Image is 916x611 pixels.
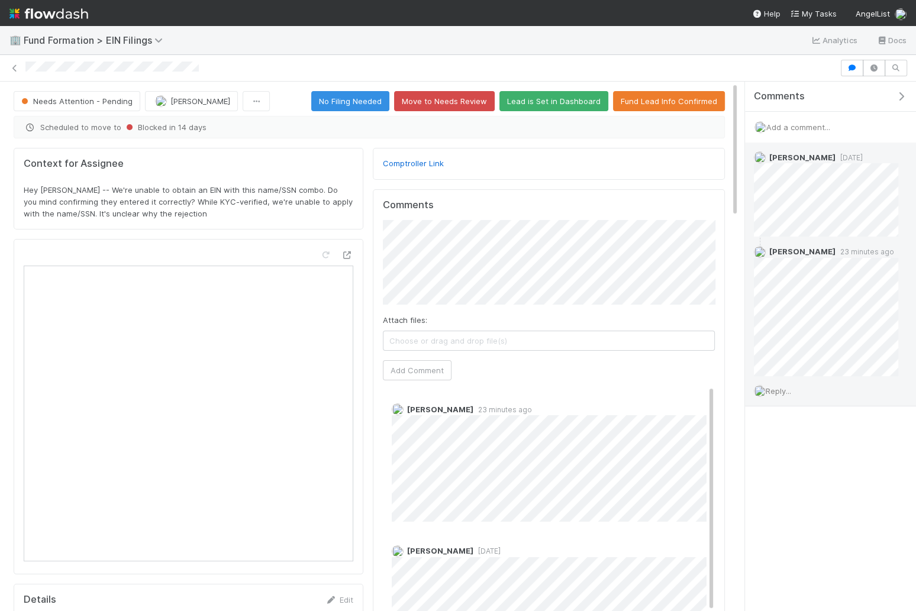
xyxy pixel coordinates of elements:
[790,9,837,18] span: My Tasks
[754,151,766,163] img: avatar_1452db47-2f67-43a4-9764-e09ea19bb7c1.png
[392,403,404,415] img: avatar_15e6a745-65a2-4f19-9667-febcb12e2fc8.png
[19,96,133,106] span: Needs Attention - Pending
[769,153,836,162] span: [PERSON_NAME]
[790,8,837,20] a: My Tasks
[754,121,766,133] img: avatar_2de93f86-b6c7-4495-bfe2-fb093354a53c.png
[473,405,532,414] span: 23 minutes ago
[754,385,766,397] img: avatar_2de93f86-b6c7-4495-bfe2-fb093354a53c.png
[14,91,140,111] button: Needs Attention - Pending
[766,122,830,132] span: Add a comment...
[766,386,791,396] span: Reply...
[895,8,907,20] img: avatar_2de93f86-b6c7-4495-bfe2-fb093354a53c.png
[145,91,238,111] button: [PERSON_NAME]
[392,545,404,557] img: avatar_1452db47-2f67-43a4-9764-e09ea19bb7c1.png
[876,33,907,47] a: Docs
[407,405,473,414] span: [PERSON_NAME]
[155,95,167,107] img: avatar_892eb56c-5b5a-46db-bf0b-2a9023d0e8f8.png
[499,91,608,111] button: Lead is Set in Dashboard
[24,34,169,46] span: Fund Formation > EIN Filings
[24,594,56,606] h5: Details
[752,8,780,20] div: Help
[383,314,427,326] label: Attach files:
[325,595,353,604] a: Edit
[24,185,355,218] span: Hey [PERSON_NAME] -- We're unable to obtain an EIN with this name/SSN combo. Do you mind confirmi...
[836,153,863,162] span: [DATE]
[9,4,88,24] img: logo-inverted-e16ddd16eac7371096b0.svg
[9,35,21,45] span: 🏢
[811,33,857,47] a: Analytics
[836,247,894,256] span: 23 minutes ago
[124,122,167,132] span: Blocked
[24,121,715,133] span: Scheduled to move to in 14 days
[394,91,495,111] button: Move to Needs Review
[383,199,715,211] h5: Comments
[473,547,501,555] span: [DATE]
[383,360,451,380] button: Add Comment
[856,9,890,18] span: AngelList
[769,247,836,256] span: [PERSON_NAME]
[311,91,389,111] button: No Filing Needed
[407,546,473,555] span: [PERSON_NAME]
[170,96,230,106] span: [PERSON_NAME]
[754,246,766,258] img: avatar_15e6a745-65a2-4f19-9667-febcb12e2fc8.png
[613,91,725,111] button: Fund Lead Info Confirmed
[383,159,444,168] a: Comptroller Link
[754,90,805,102] span: Comments
[383,331,714,350] span: Choose or drag and drop file(s)
[24,158,353,170] h5: Context for Assignee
